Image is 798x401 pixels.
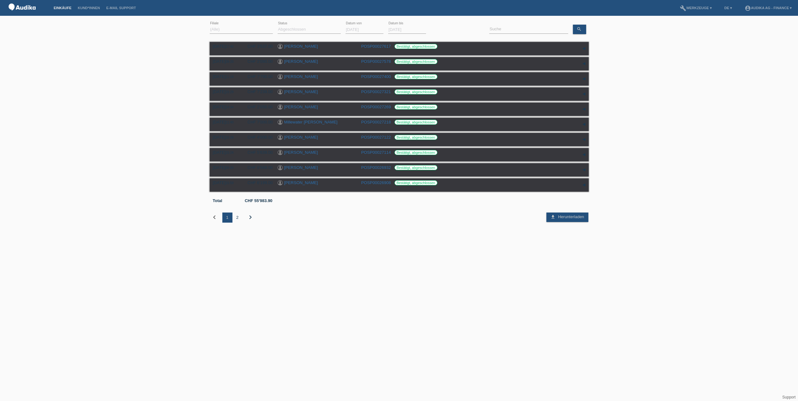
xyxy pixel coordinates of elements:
[579,89,589,99] div: auf-/zuklappen
[232,212,243,223] div: 2
[361,150,391,155] a: POSP00027114
[579,135,589,144] div: auf-/zuklappen
[558,214,584,219] span: Herunterladen
[213,180,238,185] div: [DATE]
[225,151,233,154] span: 15:24
[243,150,273,155] div: CHF 5'639.00
[225,136,233,139] span: 16:28
[213,165,238,170] div: [DATE]
[211,213,218,221] i: chevron_left
[284,74,318,79] a: [PERSON_NAME]
[213,105,238,109] div: [DATE]
[243,105,273,109] div: CHF 2'050.00
[394,150,437,155] label: Bestätigt, abgeschlossen
[284,59,318,64] a: [PERSON_NAME]
[361,89,391,94] a: POSP00027321
[361,180,391,185] a: POSP00026908
[213,198,222,203] b: Total
[284,105,318,109] a: [PERSON_NAME]
[579,59,589,69] div: auf-/zuklappen
[284,180,318,185] a: [PERSON_NAME]
[225,75,233,79] span: 11:19
[394,180,437,185] label: Bestätigt, abgeschlossen
[225,45,233,48] span: 17:40
[361,165,391,170] a: POSP00026932
[284,165,318,170] a: [PERSON_NAME]
[225,181,233,185] span: 15:59
[579,105,589,114] div: auf-/zuklappen
[222,212,232,223] div: 1
[394,120,437,125] label: Bestätigt, abgeschlossen
[394,44,437,49] label: Bestätigt, abgeschlossen
[394,74,437,79] label: Bestätigt, abgeschlossen
[361,44,391,49] a: POSP00027617
[51,6,75,10] a: Einkäufe
[579,150,589,159] div: auf-/zuklappen
[741,6,795,10] a: account_circleAudika AG - Finance ▾
[284,135,318,140] a: [PERSON_NAME]
[103,6,139,10] a: E-Mail Support
[745,5,751,11] i: account_circle
[361,59,391,64] a: POSP00027578
[284,44,318,49] a: [PERSON_NAME]
[361,135,391,140] a: POSP00027122
[213,120,238,124] div: [DATE]
[546,212,588,222] a: download Herunterladen
[243,74,273,79] div: CHF 7'790.00
[225,90,233,94] span: 15:29
[579,180,589,190] div: auf-/zuklappen
[680,5,686,11] i: build
[721,6,735,10] a: DE ▾
[247,213,254,221] i: chevron_right
[394,105,437,110] label: Bestätigt, abgeschlossen
[243,44,273,49] div: CHF 3'537.00
[550,214,555,219] i: download
[394,135,437,140] label: Bestätigt, abgeschlossen
[677,6,715,10] a: buildWerkzeuge ▾
[213,89,238,94] div: [DATE]
[243,89,273,94] div: CHF 7'239.00
[573,25,586,34] a: search
[361,120,391,124] a: POSP00027218
[225,166,233,170] span: 09:20
[243,180,273,185] div: CHF 6'199.00
[579,74,589,84] div: auf-/zuklappen
[394,89,437,94] label: Bestätigt, abgeschlossen
[225,60,233,63] span: 09:20
[579,165,589,175] div: auf-/zuklappen
[243,135,273,140] div: CHF 4'000.00
[6,12,38,17] a: POS — MF Group
[243,165,273,170] div: CHF 8'569.00
[361,105,391,109] a: POSP00027269
[579,44,589,53] div: auf-/zuklappen
[225,105,233,109] span: 14:34
[577,27,582,32] i: search
[213,150,238,155] div: [DATE]
[394,165,437,170] label: Bestätigt, abgeschlossen
[75,6,103,10] a: Kund*innen
[284,150,318,155] a: [PERSON_NAME]
[225,121,233,124] span: 11:40
[284,89,318,94] a: [PERSON_NAME]
[284,120,338,124] a: Millewater [PERSON_NAME]
[243,59,273,64] div: CHF 2'090.00
[213,59,238,64] div: [DATE]
[579,120,589,129] div: auf-/zuklappen
[243,120,273,124] div: CHF 7'000.00
[361,74,391,79] a: POSP00027400
[213,74,238,79] div: [DATE]
[245,198,273,203] b: CHF 55'983.90
[782,395,795,399] a: Support
[394,59,437,64] label: Bestätigt, abgeschlossen
[213,135,238,140] div: [DATE]
[213,44,238,49] div: [DATE]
